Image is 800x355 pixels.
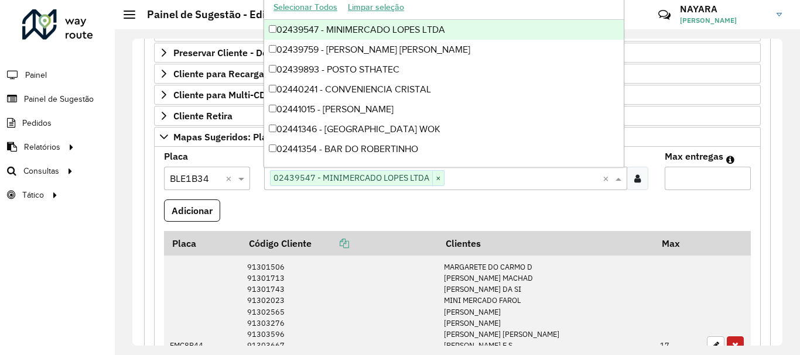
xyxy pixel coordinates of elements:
[680,4,768,15] h3: NAYARA
[173,90,339,99] span: Cliente para Multi-CDD/Internalização
[264,80,624,99] div: 02440241 - CONVENIENCIA CRISTAL
[654,231,701,256] th: Max
[154,127,761,147] a: Mapas Sugeridos: Placa-Cliente
[25,69,47,81] span: Painel
[271,171,432,185] span: 02439547 - MINIMERCADO LOPES LTDA
[241,231,437,256] th: Código Cliente
[432,171,444,185] span: ×
[173,132,311,142] span: Mapas Sugeridos: Placa-Cliente
[23,165,59,177] span: Consultas
[264,40,624,60] div: 02439759 - [PERSON_NAME] [PERSON_NAME]
[154,64,761,84] a: Cliente para Recarga
[264,20,624,40] div: 02439547 - MINIMERCADO LOPES LTDA
[173,69,264,78] span: Cliente para Recarga
[264,159,624,179] div: 02442473 - MERCEARIA [PERSON_NAME]
[135,8,320,21] h2: Painel de Sugestão - Editar registro
[154,85,761,105] a: Cliente para Multi-CDD/Internalização
[154,106,761,126] a: Cliente Retira
[24,93,94,105] span: Painel de Sugestão
[726,155,734,164] em: Máximo de clientes que serão colocados na mesma rota com os clientes informados
[264,119,624,139] div: 02441346 - [GEOGRAPHIC_DATA] WOK
[173,111,233,120] span: Cliente Retira
[603,171,613,185] span: Clear all
[264,99,624,119] div: 02441015 - [PERSON_NAME]
[24,141,60,153] span: Relatórios
[312,237,349,249] a: Copiar
[22,117,52,129] span: Pedidos
[680,15,768,26] span: [PERSON_NAME]
[225,171,235,185] span: Clear all
[264,60,624,80] div: 02439893 - POSTO STHATEC
[164,231,241,256] th: Placa
[22,189,44,201] span: Tático
[154,43,761,63] a: Preservar Cliente - Devem ficar no buffer, não roteirizar
[164,199,220,222] button: Adicionar
[665,149,723,163] label: Max entregas
[437,231,654,256] th: Clientes
[264,139,624,159] div: 02441354 - BAR DO ROBERTINHO
[652,2,677,27] a: Contato Rápido
[164,149,188,163] label: Placa
[173,48,412,57] span: Preservar Cliente - Devem ficar no buffer, não roteirizar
